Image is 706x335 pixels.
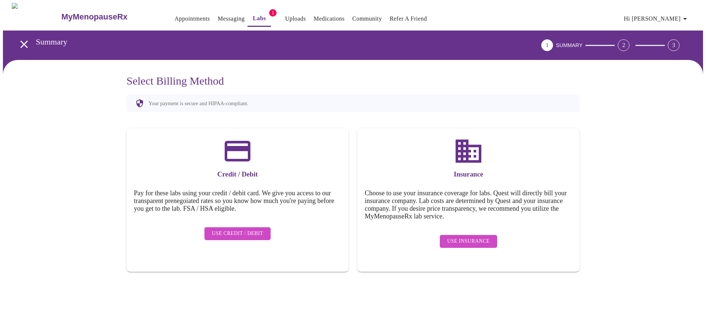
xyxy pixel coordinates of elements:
button: Medications [311,11,347,26]
button: Use Insurance [440,235,497,248]
button: open drawer [13,33,35,55]
h3: Credit / Debit [134,170,341,178]
a: Uploads [285,14,306,24]
h3: Insurance [365,170,572,178]
button: Uploads [282,11,309,26]
h3: Summary [36,37,500,47]
p: Your payment is secure and HIPAA-compliant. [149,100,248,107]
a: Medications [314,14,345,24]
span: Use Credit / Debit [212,229,263,238]
a: MyMenopauseRx [61,4,157,30]
span: SUMMARY [556,42,582,48]
div: 2 [618,39,630,51]
div: 3 [668,39,680,51]
span: Hi [PERSON_NAME] [624,14,689,24]
button: Use Credit / Debit [204,227,271,240]
span: 1 [269,9,277,17]
h5: Pay for these labs using your credit / debit card. We give you access to our transparent prenegoi... [134,189,341,213]
a: Appointments [175,14,210,24]
div: 1 [541,39,553,51]
button: Appointments [172,11,213,26]
a: Refer a Friend [390,14,427,24]
img: MyMenopauseRx Logo [12,3,61,31]
button: Labs [247,11,271,27]
button: Messaging [215,11,247,26]
h5: Choose to use your insurance coverage for labs. Quest will directly bill your insurance company. ... [365,189,572,220]
h3: MyMenopauseRx [61,12,128,22]
button: Refer a Friend [387,11,430,26]
button: Community [349,11,385,26]
a: Labs [253,13,266,24]
a: Community [352,14,382,24]
span: Use Insurance [447,237,489,246]
button: Hi [PERSON_NAME] [621,11,692,26]
h3: Select Billing Method [126,75,580,87]
a: Messaging [218,14,245,24]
